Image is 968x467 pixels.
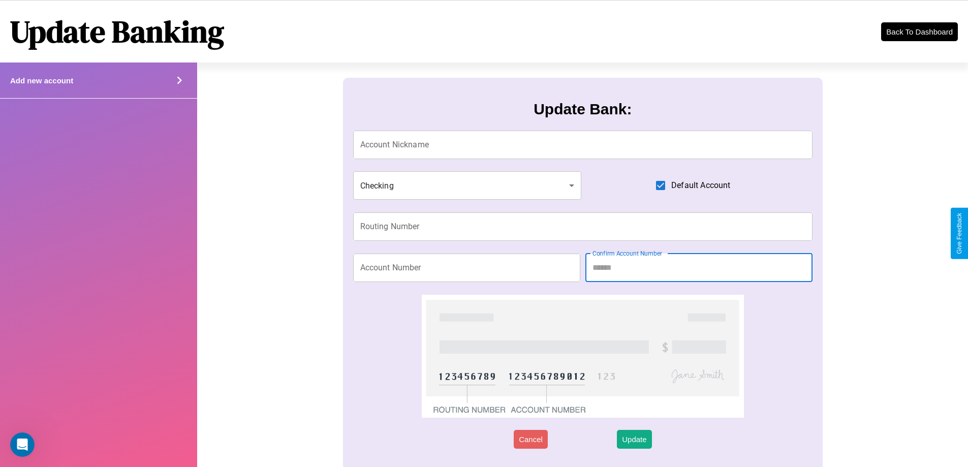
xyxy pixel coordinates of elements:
[956,213,963,254] div: Give Feedback
[10,432,35,457] iframe: Intercom live chat
[534,101,632,118] h3: Update Bank:
[10,11,224,52] h1: Update Banking
[592,249,662,258] label: Confirm Account Number
[514,430,548,449] button: Cancel
[10,76,73,85] h4: Add new account
[353,171,582,200] div: Checking
[422,295,743,418] img: check
[881,22,958,41] button: Back To Dashboard
[617,430,651,449] button: Update
[671,179,730,192] span: Default Account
